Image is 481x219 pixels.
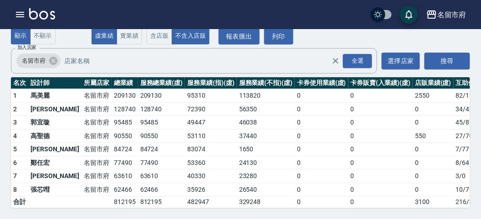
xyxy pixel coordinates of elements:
[82,143,112,156] td: 名留市府
[413,102,454,116] td: 0
[138,116,185,129] td: 95485
[295,102,348,116] td: 0
[295,183,348,196] td: 0
[28,169,82,183] td: [PERSON_NAME]
[29,8,55,20] img: Logo
[264,28,293,45] button: 列印
[117,27,142,45] button: 實業績
[28,183,82,196] td: 張芯嘒
[413,183,454,196] td: 0
[237,196,295,208] td: 329248
[138,102,185,116] td: 128740
[185,156,237,169] td: 53360
[92,27,117,45] button: 虛業績
[112,196,138,208] td: 812195
[13,105,17,113] span: 2
[348,129,413,143] td: 0
[348,196,413,208] td: 0
[112,143,138,156] td: 84724
[138,196,185,208] td: 812195
[138,129,185,143] td: 90550
[295,116,348,129] td: 0
[348,143,413,156] td: 0
[437,9,466,20] div: 名留市府
[62,53,348,69] input: 店家名稱
[138,143,185,156] td: 84724
[138,77,185,89] th: 服務總業績(虛)
[138,156,185,169] td: 77490
[295,77,348,89] th: 卡券使用業績(虛)
[112,102,138,116] td: 128740
[138,169,185,183] td: 63610
[112,183,138,196] td: 62466
[11,196,28,208] td: 合計
[348,183,413,196] td: 0
[400,5,418,24] button: save
[185,143,237,156] td: 83074
[13,132,17,139] span: 4
[11,77,28,89] th: 名次
[28,116,82,129] td: 郭宜璇
[138,183,185,196] td: 62466
[185,196,237,208] td: 482947
[237,169,295,183] td: 23280
[341,52,374,70] button: Open
[343,54,372,68] div: 全選
[13,119,17,126] span: 3
[13,159,17,166] span: 6
[413,143,454,156] td: 0
[112,156,138,169] td: 77490
[348,77,413,89] th: 卡券販賣(入業績)(虛)
[237,116,295,129] td: 46038
[82,116,112,129] td: 名留市府
[348,89,413,103] td: 0
[28,143,82,156] td: [PERSON_NAME]
[219,28,260,45] button: 報表匯出
[295,196,348,208] td: 0
[82,77,112,89] th: 所屬店家
[82,102,112,116] td: 名留市府
[82,183,112,196] td: 名留市府
[13,145,17,153] span: 5
[13,172,17,179] span: 7
[28,77,82,89] th: 設計師
[16,54,61,68] div: 名留市府
[413,156,454,169] td: 0
[112,116,138,129] td: 95485
[295,169,348,183] td: 0
[237,156,295,169] td: 24130
[237,143,295,156] td: 1650
[11,27,31,45] button: 顯示
[348,156,413,169] td: 0
[28,89,82,103] td: 馬美麗
[185,102,237,116] td: 72390
[82,156,112,169] td: 名留市府
[295,129,348,143] td: 0
[16,56,51,65] span: 名留市府
[425,53,470,70] button: 搜尋
[28,102,82,116] td: [PERSON_NAME]
[237,129,295,143] td: 37440
[147,27,172,45] button: 含店販
[237,77,295,89] th: 服務業績(不指)(虛)
[138,89,185,103] td: 209130
[13,92,17,99] span: 1
[185,129,237,143] td: 53110
[348,102,413,116] td: 0
[17,44,36,51] label: 加入店家
[348,116,413,129] td: 0
[413,77,454,89] th: 店販業績(虛)
[82,129,112,143] td: 名留市府
[413,169,454,183] td: 0
[30,27,56,45] button: 不顯示
[423,5,470,24] button: 名留市府
[329,55,342,67] button: Clear
[382,53,420,70] button: 選擇店家
[82,89,112,103] td: 名留市府
[185,116,237,129] td: 49447
[172,27,210,45] button: 不含入店販
[112,89,138,103] td: 209130
[112,77,138,89] th: 總業績
[82,169,112,183] td: 名留市府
